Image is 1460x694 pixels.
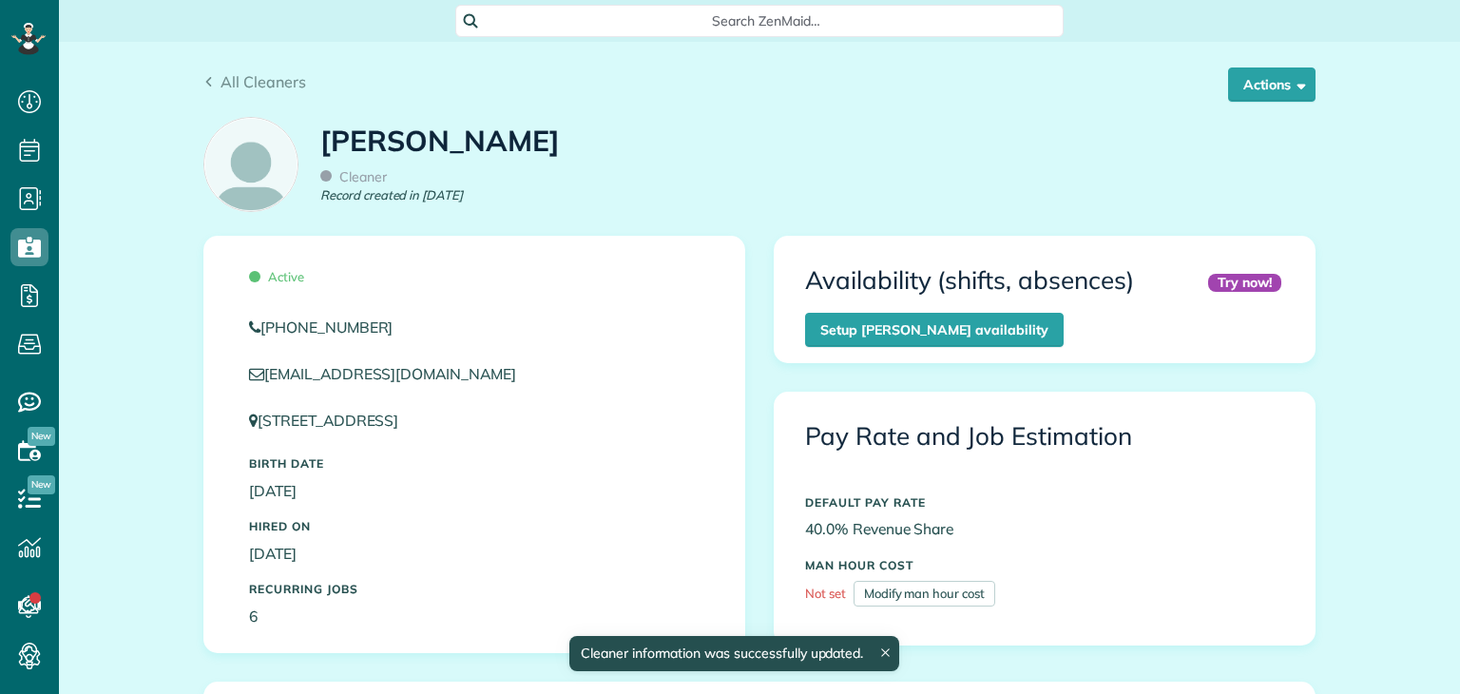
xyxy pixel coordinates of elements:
[249,520,700,532] h5: Hired On
[249,411,416,430] a: [STREET_ADDRESS]
[28,475,55,494] span: New
[805,518,1284,540] p: 40.0% Revenue Share
[805,313,1064,347] a: Setup [PERSON_NAME] availability
[249,317,700,338] a: [PHONE_NUMBER]
[805,586,846,601] span: Not set
[320,186,463,204] em: Record created in [DATE]
[854,581,995,607] a: Modify man hour cost
[249,269,304,284] span: Active
[320,168,387,185] span: Cleaner
[249,457,700,470] h5: Birth Date
[204,118,298,211] img: employee_icon-c2f8239691d896a72cdd9dc41cfb7b06f9d69bdd837a2ad469be8ff06ab05b5f.png
[249,543,700,565] p: [DATE]
[28,427,55,446] span: New
[221,72,306,91] span: All Cleaners
[805,267,1134,295] h3: Availability (shifts, absences)
[320,125,560,157] h1: [PERSON_NAME]
[203,70,306,93] a: All Cleaners
[805,496,1284,509] h5: DEFAULT PAY RATE
[249,480,700,502] p: [DATE]
[249,583,700,595] h5: Recurring Jobs
[805,423,1284,451] h3: Pay Rate and Job Estimation
[1228,67,1316,102] button: Actions
[569,636,899,671] div: Cleaner information was successfully updated.
[805,559,1284,571] h5: MAN HOUR COST
[249,364,534,383] a: [EMAIL_ADDRESS][DOMAIN_NAME]
[249,606,700,627] p: 6
[1208,274,1281,292] div: Try now!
